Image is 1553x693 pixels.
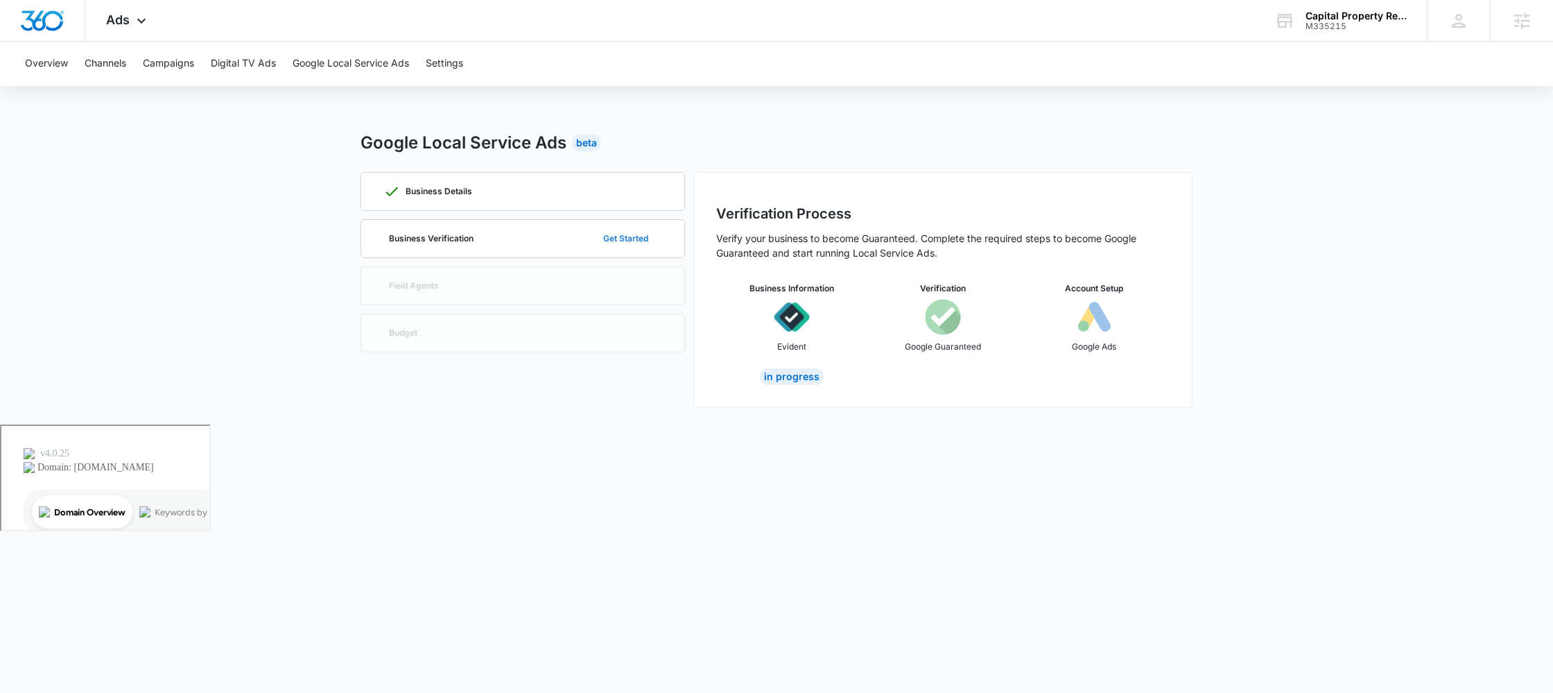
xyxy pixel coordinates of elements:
[153,82,234,91] div: Keywords by Traffic
[589,222,662,255] button: Get Started
[25,42,68,86] button: Overview
[211,42,276,86] button: Digital TV Ads
[774,299,810,335] img: icon-evident.svg
[37,80,49,92] img: tab_domain_overview_orange.svg
[361,172,685,211] a: Business Details
[361,130,566,155] h2: Google Local Service Ads
[925,299,961,335] img: icon-googleGuaranteed.svg
[749,282,834,295] h3: Business Information
[572,135,601,151] div: Beta
[1076,299,1112,335] img: icon-googleAds-b.svg
[143,42,194,86] button: Campaigns
[1305,10,1407,22] div: account name
[85,42,126,86] button: Channels
[406,187,472,196] p: Business Details
[1065,282,1123,295] h3: Account Setup
[1305,22,1407,31] div: account id
[22,22,33,33] img: logo_orange.svg
[361,219,685,258] a: Business VerificationGet Started
[426,42,463,86] button: Settings
[1072,341,1116,353] p: Google Ads
[777,341,806,353] p: Evident
[22,36,33,47] img: website_grey.svg
[716,231,1170,260] p: Verify your business to become Guaranteed. Complete the required steps to become Google Guarantee...
[106,12,130,27] span: Ads
[138,80,149,92] img: tab_keywords_by_traffic_grey.svg
[36,36,153,47] div: Domain: [DOMAIN_NAME]
[389,234,474,243] p: Business Verification
[293,42,409,86] button: Google Local Service Ads
[905,341,981,353] p: Google Guaranteed
[760,368,824,385] div: In Progress
[39,22,68,33] div: v 4.0.25
[716,203,1170,224] h2: Verification Process
[53,82,124,91] div: Domain Overview
[920,282,966,295] h3: Verification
